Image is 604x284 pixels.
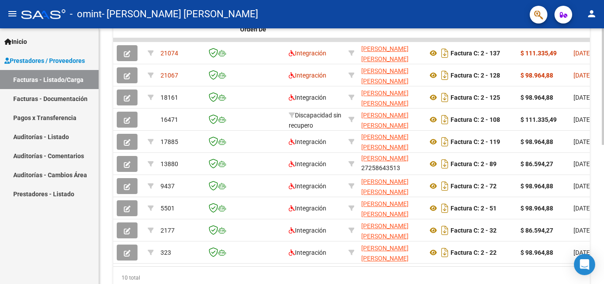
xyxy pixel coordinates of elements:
span: [PERSON_NAME] [PERSON_NAME] [361,178,409,195]
div: 27258643513 [361,132,421,151]
div: 27258643513 [361,155,421,173]
strong: $ 86.594,27 [520,160,553,167]
div: 27258643513 [361,177,421,195]
span: 21067 [161,72,178,79]
datatable-header-cell: Area [285,10,345,49]
datatable-header-cell: Razón Social [358,10,424,49]
span: [PERSON_NAME] [PERSON_NAME] [361,245,409,262]
span: 5501 [161,205,175,212]
strong: $ 98.964,88 [520,94,553,101]
span: Integración [289,94,326,101]
span: [DATE] [573,72,592,79]
datatable-header-cell: CAE [201,10,237,49]
i: Descargar documento [439,135,451,149]
span: Integración [289,183,326,190]
strong: Factura C: 2 - 89 [451,160,497,167]
span: 18161 [161,94,178,101]
i: Descargar documento [439,113,451,127]
span: [PERSON_NAME] [PERSON_NAME] [361,200,409,218]
div: 27258643513 [361,243,421,262]
span: [DATE] [573,50,592,57]
div: 27258643513 [361,66,421,85]
strong: $ 98.964,88 [520,205,553,212]
span: Integración [289,205,326,212]
span: [PERSON_NAME] [PERSON_NAME] [361,89,409,107]
span: 13880 [161,160,178,167]
strong: Factura C: 2 - 51 [451,205,497,212]
i: Descargar documento [439,245,451,260]
span: [DATE] [573,160,592,167]
div: 27258643513 [361,199,421,218]
datatable-header-cell: Facturado x Orden De [237,10,285,49]
span: [PERSON_NAME] [PERSON_NAME] [361,112,409,129]
datatable-header-cell: CPBT [424,10,517,49]
strong: Factura C: 2 - 72 [451,183,497,190]
span: Integración [289,249,326,256]
span: Integración [289,227,326,234]
datatable-header-cell: Monto [517,10,570,49]
strong: Factura C: 2 - 128 [451,72,500,79]
span: [DATE] [573,183,592,190]
i: Descargar documento [439,90,451,105]
span: 9437 [161,183,175,190]
strong: Factura C: 2 - 22 [451,249,497,256]
span: [PERSON_NAME] [PERSON_NAME] [361,222,409,240]
strong: Factura C: 2 - 108 [451,116,500,123]
strong: Factura C: 2 - 125 [451,94,500,101]
datatable-header-cell: ID [157,10,201,49]
span: Facturado x Orden De [240,16,273,33]
span: - omint [70,4,102,24]
span: Integración [289,50,326,57]
strong: $ 111.335,49 [520,116,557,123]
span: Integración [289,72,326,79]
span: [DATE] [573,94,592,101]
strong: Factura C: 2 - 137 [451,50,500,57]
strong: $ 111.335,49 [520,50,557,57]
span: Integración [289,160,326,167]
strong: $ 86.594,27 [520,227,553,234]
span: - [PERSON_NAME] [PERSON_NAME] [102,4,258,24]
mat-icon: menu [7,8,18,19]
strong: $ 98.964,88 [520,249,553,256]
span: Discapacidad sin recupero [289,112,341,129]
strong: $ 98.964,88 [520,72,553,79]
i: Descargar documento [439,68,451,82]
i: Descargar documento [439,223,451,237]
span: Integración [289,138,326,145]
span: 21074 [161,50,178,57]
span: 17885 [161,138,178,145]
span: [DATE] [573,227,592,234]
i: Descargar documento [439,179,451,193]
span: [PERSON_NAME] [PERSON_NAME] [361,45,409,62]
span: [PERSON_NAME] [PERSON_NAME] [361,133,409,151]
span: Inicio [4,37,27,47]
i: Descargar documento [439,201,451,215]
span: 16471 [161,116,178,123]
strong: $ 98.964,88 [520,183,553,190]
span: [DATE] [573,249,592,256]
strong: Factura C: 2 - 32 [451,227,497,234]
span: 2177 [161,227,175,234]
div: 27258643513 [361,221,421,240]
span: [DATE] [573,138,592,145]
span: [PERSON_NAME] [PERSON_NAME] [361,67,409,85]
mat-icon: person [586,8,597,19]
strong: Factura C: 2 - 119 [451,138,500,145]
div: 27258643513 [361,110,421,129]
strong: $ 98.964,88 [520,138,553,145]
span: [DATE] [573,205,592,212]
span: [DATE] [573,116,592,123]
div: 27258643513 [361,44,421,62]
div: 27258643513 [361,88,421,107]
i: Descargar documento [439,157,451,171]
span: Prestadores / Proveedores [4,56,85,66]
i: Descargar documento [439,46,451,60]
div: Open Intercom Messenger [574,254,595,275]
span: 323 [161,249,171,256]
